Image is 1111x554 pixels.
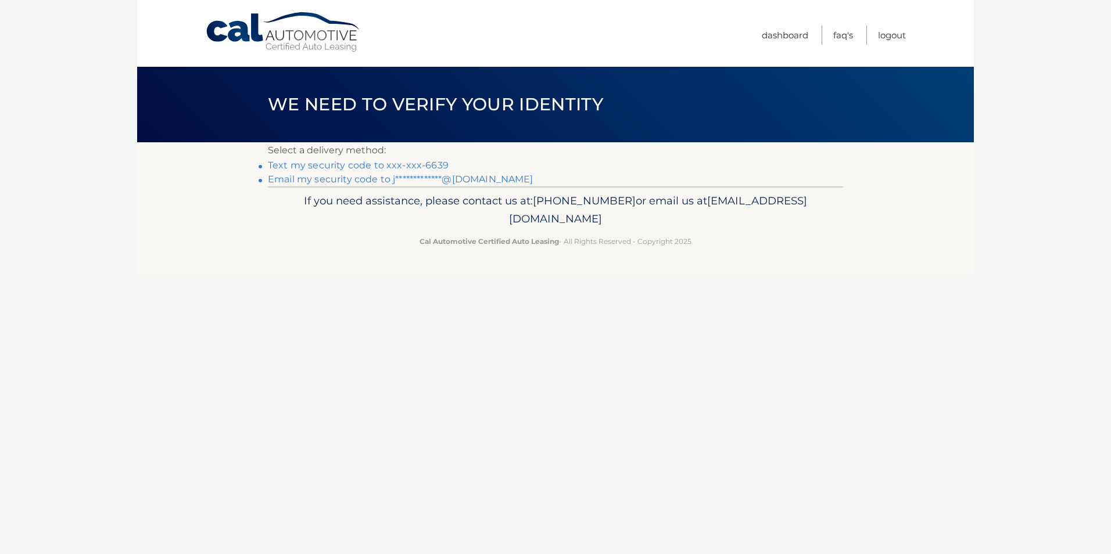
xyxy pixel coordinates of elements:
[878,26,906,45] a: Logout
[205,12,362,53] a: Cal Automotive
[268,93,603,115] span: We need to verify your identity
[533,194,636,207] span: [PHONE_NUMBER]
[420,237,559,246] strong: Cal Automotive Certified Auto Leasing
[275,192,836,229] p: If you need assistance, please contact us at: or email us at
[275,235,836,247] p: - All Rights Reserved - Copyright 2025
[762,26,808,45] a: Dashboard
[833,26,853,45] a: FAQ's
[268,160,449,171] a: Text my security code to xxx-xxx-6639
[268,142,843,159] p: Select a delivery method:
